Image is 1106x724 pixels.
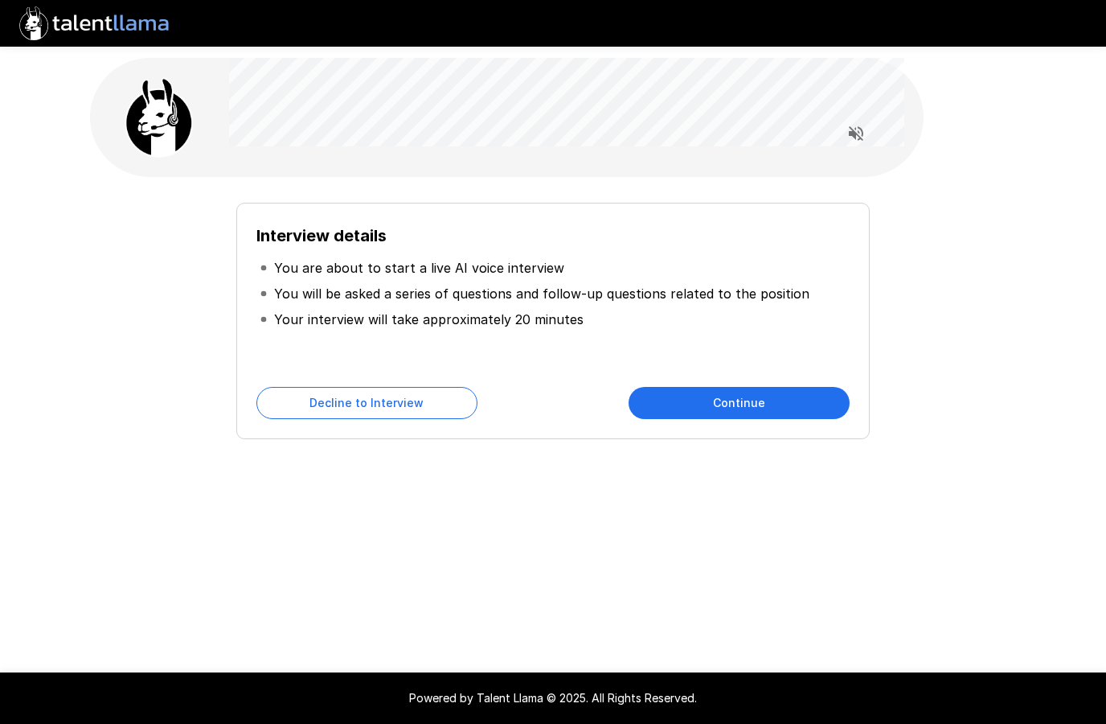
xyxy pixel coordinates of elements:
[19,690,1087,706] p: Powered by Talent Llama © 2025. All Rights Reserved.
[274,258,564,278] p: You are about to start a live AI voice interview
[274,284,809,303] p: You will be asked a series of questions and follow-up questions related to the position
[629,387,850,419] button: Continue
[256,226,387,245] b: Interview details
[119,77,199,158] img: llama_clean.png
[274,310,584,329] p: Your interview will take approximately 20 minutes
[840,117,872,150] button: Read questions aloud
[256,387,477,419] button: Decline to Interview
